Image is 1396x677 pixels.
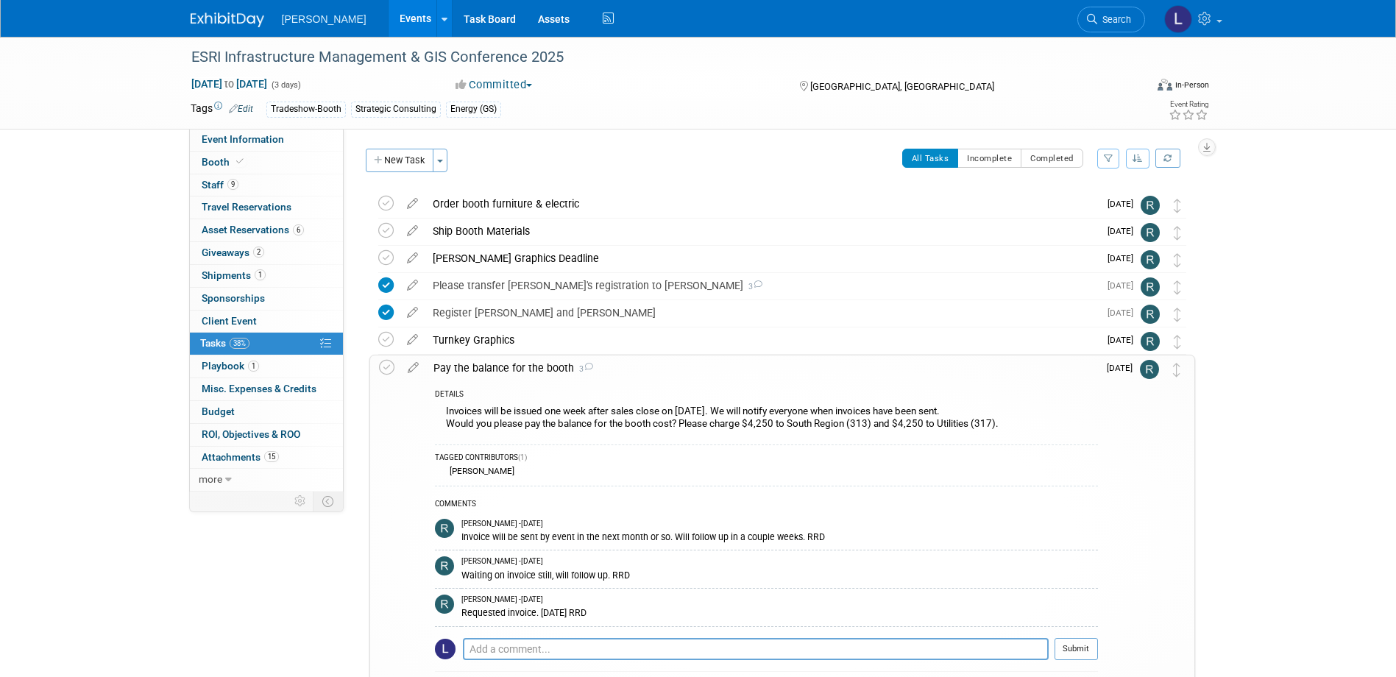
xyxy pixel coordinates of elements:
[351,102,441,117] div: Strategic Consulting
[190,265,343,287] a: Shipments1
[230,338,249,349] span: 38%
[191,101,253,118] td: Tags
[461,529,1098,543] div: Invoice will be sent by event in the next month or so. Will follow up in a couple weeks. RRD
[190,355,343,378] a: Playbook1
[1174,226,1181,240] i: Move task
[202,269,266,281] span: Shipments
[186,44,1123,71] div: ESRI Infrastructure Management & GIS Conference 2025
[425,246,1099,271] div: [PERSON_NAME] Graphics Deadline
[366,149,433,172] button: New Task
[1174,335,1181,349] i: Move task
[288,492,313,511] td: Personalize Event Tab Strip
[446,102,501,117] div: Energy (GS)
[1141,223,1160,242] img: Rebecca Deis
[425,273,1099,298] div: Please transfer [PERSON_NAME]'s registration to [PERSON_NAME]
[1158,79,1172,91] img: Format-Inperson.png
[461,556,543,567] span: [PERSON_NAME] - [DATE]
[253,247,264,258] span: 2
[1140,360,1159,379] img: Rebecca Deis
[425,191,1099,216] div: Order booth furniture & electric
[400,306,425,319] a: edit
[1169,101,1208,108] div: Event Rating
[1055,638,1098,660] button: Submit
[190,288,343,310] a: Sponsorships
[200,337,249,349] span: Tasks
[1174,79,1209,91] div: In-Person
[190,469,343,491] a: more
[266,102,346,117] div: Tradeshow-Booth
[293,224,304,235] span: 6
[426,355,1098,380] div: Pay the balance for the booth
[1141,250,1160,269] img: Rebecca Deis
[1174,253,1181,267] i: Move task
[202,315,257,327] span: Client Event
[270,80,301,90] span: (3 days)
[1108,199,1141,209] span: [DATE]
[190,378,343,400] a: Misc. Expenses & Credits
[1174,308,1181,322] i: Move task
[400,252,425,265] a: edit
[202,292,265,304] span: Sponsorships
[902,149,959,168] button: All Tasks
[264,451,279,462] span: 15
[1097,14,1131,25] span: Search
[461,519,543,529] span: [PERSON_NAME] - [DATE]
[1021,149,1083,168] button: Completed
[190,129,343,151] a: Event Information
[450,77,538,93] button: Committed
[191,13,264,27] img: ExhibitDay
[1108,226,1141,236] span: [DATE]
[1108,253,1141,263] span: [DATE]
[425,219,1099,244] div: Ship Booth Materials
[190,196,343,219] a: Travel Reservations
[518,453,527,461] span: (1)
[236,157,244,166] i: Booth reservation complete
[202,224,304,235] span: Asset Reservations
[1174,199,1181,213] i: Move task
[425,300,1099,325] div: Register [PERSON_NAME] and [PERSON_NAME]
[400,197,425,210] a: edit
[435,556,454,575] img: Rebecca Deis
[190,424,343,446] a: ROI, Objectives & ROO
[199,473,222,485] span: more
[202,247,264,258] span: Giveaways
[190,333,343,355] a: Tasks38%
[191,77,268,91] span: [DATE] [DATE]
[202,451,279,463] span: Attachments
[282,13,366,25] span: [PERSON_NAME]
[190,447,343,469] a: Attachments15
[1058,77,1210,99] div: Event Format
[810,81,994,92] span: [GEOGRAPHIC_DATA], [GEOGRAPHIC_DATA]
[743,282,762,291] span: 3
[190,152,343,174] a: Booth
[1107,363,1140,373] span: [DATE]
[190,219,343,241] a: Asset Reservations6
[1077,7,1145,32] a: Search
[435,453,1098,465] div: TAGGED CONTRIBUTORS
[222,78,236,90] span: to
[202,428,300,440] span: ROI, Objectives & ROO
[1141,305,1160,324] img: Rebecca Deis
[461,595,543,605] span: [PERSON_NAME] - [DATE]
[435,389,1098,402] div: DETAILS
[400,224,425,238] a: edit
[190,174,343,196] a: Staff9
[202,156,247,168] span: Booth
[435,639,456,659] img: Latice Spann
[446,466,514,476] div: [PERSON_NAME]
[202,383,316,394] span: Misc. Expenses & Credits
[1164,5,1192,33] img: Latice Spann
[1108,280,1141,291] span: [DATE]
[461,605,1098,619] div: Requested invoice. [DATE] RRD
[1174,280,1181,294] i: Move task
[190,311,343,333] a: Client Event
[202,405,235,417] span: Budget
[227,179,238,190] span: 9
[1141,332,1160,351] img: Rebecca Deis
[248,361,259,372] span: 1
[400,361,426,375] a: edit
[202,133,284,145] span: Event Information
[229,104,253,114] a: Edit
[1108,335,1141,345] span: [DATE]
[400,279,425,292] a: edit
